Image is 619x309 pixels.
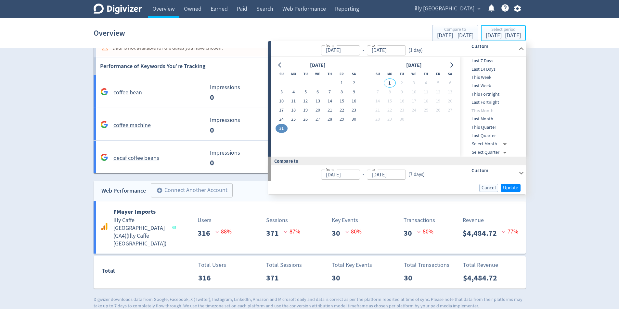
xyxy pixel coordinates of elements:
[486,33,521,39] div: [DATE] - [DATE]
[360,171,367,178] div: -
[198,261,226,269] p: Total Users
[266,272,284,284] p: 371
[100,88,108,96] svg: Google Analytics
[444,88,456,97] button: 13
[476,6,482,12] span: expand_more
[481,25,526,41] button: Select period[DATE]- [DATE]
[268,157,526,165] div: Compare to
[94,296,526,309] p: Digivizer downloads data from Google, Facebook, X (Twitter), Instagram, LinkedIn, Amazon and Micr...
[460,57,524,157] nav: presets
[276,124,288,133] button: 31
[100,222,108,230] svg: Google Analytics
[288,97,300,106] button: 11
[460,74,524,81] span: This Week
[94,108,526,141] a: coffee machine Impressions 0 Impressions 0 100% Clicks 0 Clicks 0 100% Avg. Position N/A Avg. Pos...
[432,97,444,106] button: 19
[396,97,408,106] button: 16
[94,141,526,173] a: decaf coffee beans Impressions 0 Impressions 0 100% Clicks 0 Clicks 0 _ 0% Avg. Position N/A Avg....
[288,69,300,78] th: Monday
[100,57,205,75] h6: Performance of Keywords You're Tracking
[146,184,233,197] a: Connect Another Account
[432,78,444,88] button: 5
[482,185,496,190] span: Cancel
[348,106,360,115] button: 23
[460,123,524,132] div: This Quarter
[300,88,312,97] button: 5
[348,115,360,124] button: 30
[308,61,328,70] div: [DATE]
[460,132,524,139] span: Last Quarter
[412,4,482,14] button: illy [GEOGRAPHIC_DATA]
[463,261,502,269] p: Total Revenue
[460,82,524,89] span: Last Week
[384,69,396,78] th: Monday
[503,185,518,190] span: Update
[271,165,526,181] div: from-to(7 days)Custom
[266,227,284,239] p: 371
[324,88,336,97] button: 7
[460,91,524,98] span: This Fortnight
[471,167,516,174] h6: Custom
[460,65,524,74] div: Last 14 Days
[384,78,396,88] button: 1
[324,115,336,124] button: 28
[101,186,146,196] div: Web Performance
[276,88,288,97] button: 3
[113,122,151,129] h5: coffee machine
[420,106,432,115] button: 25
[324,106,336,115] button: 21
[94,40,526,57] a: Data is not available for the dates you have chosen.
[396,69,408,78] th: Tuesday
[460,115,524,123] div: Last Month
[113,217,166,248] h5: Illy Caffe [GEOGRAPHIC_DATA] (GA4) ( Illy Caffe [GEOGRAPHIC_DATA] )
[348,97,360,106] button: 16
[460,90,524,99] div: This Fortnight
[501,184,521,192] button: Update
[288,88,300,97] button: 4
[432,25,478,41] button: Compare to[DATE] - [DATE]
[396,106,408,115] button: 23
[486,27,521,33] div: Select period
[345,227,362,236] p: 80 %
[479,184,498,192] button: Cancel
[207,150,304,167] svg: Impressions 0
[406,171,425,178] div: ( 7 days )
[372,88,384,97] button: 7
[312,97,324,106] button: 13
[324,97,336,106] button: 14
[312,106,324,115] button: 20
[156,187,163,194] span: add_circle
[332,272,345,284] p: 30
[326,167,334,172] label: from
[312,115,324,124] button: 27
[437,33,473,39] div: [DATE] - [DATE]
[198,227,215,239] p: 316
[404,61,424,70] div: [DATE]
[113,208,156,216] b: FMayer Imports
[447,61,456,70] button: Go to next month
[276,61,285,70] button: Go to previous month
[288,115,300,124] button: 25
[336,115,348,124] button: 29
[300,115,312,124] button: 26
[408,88,420,97] button: 10
[312,88,324,97] button: 6
[276,115,288,124] button: 24
[460,73,524,82] div: This Week
[472,140,509,148] div: Select Month
[396,115,408,124] button: 30
[396,88,408,97] button: 9
[371,167,375,172] label: to
[372,69,384,78] th: Sunday
[432,106,444,115] button: 26
[336,78,348,88] button: 1
[348,69,360,78] th: Saturday
[336,97,348,106] button: 15
[420,97,432,106] button: 18
[432,88,444,97] button: 12
[100,153,108,161] svg: Google Analytics
[276,69,288,78] th: Sunday
[266,216,300,225] p: Sessions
